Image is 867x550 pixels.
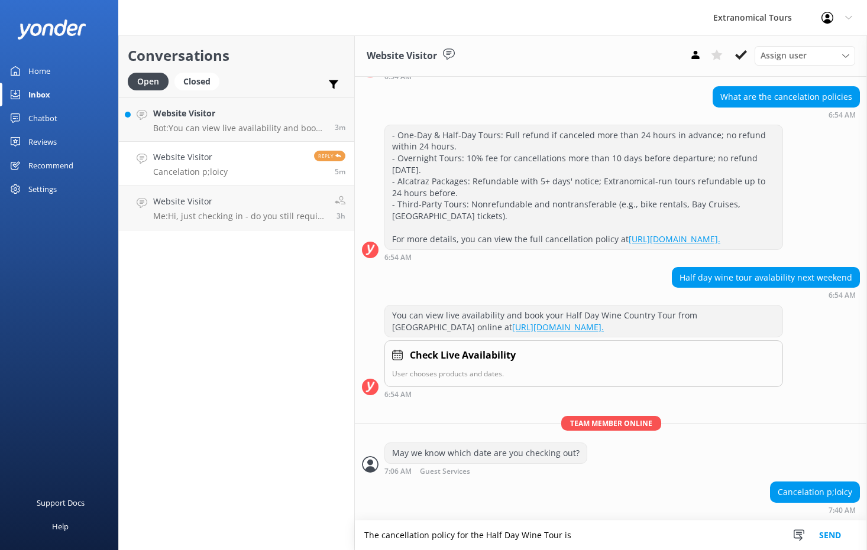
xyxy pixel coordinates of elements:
[808,520,852,550] button: Send
[385,125,782,249] div: - One-Day & Half-Day Tours: Full refund if canceled more than 24 hours in advance; no refund with...
[174,73,219,90] div: Closed
[367,48,437,64] h3: Website Visitor
[770,506,860,514] div: 07:40am 20-Aug-2025 (UTC -07:00) America/Tijuana
[392,368,775,379] p: User chooses products and dates.
[128,74,174,87] a: Open
[153,167,228,177] p: Cancelation p;loicy
[128,44,345,67] h2: Conversations
[28,59,50,83] div: Home
[52,515,69,538] div: Help
[128,73,169,90] div: Open
[119,97,354,142] a: Website VisitorBot:You can view live availability and book your Half Day Wine Country Tour from [...
[153,107,326,120] h4: Website Visitor
[37,491,85,515] div: Support Docs
[561,416,661,431] span: Team member online
[335,122,345,132] span: 07:41am 20-Aug-2025 (UTC -07:00) America/Tijuana
[385,443,587,463] div: May we know which date are you checking out?
[410,348,516,363] h4: Check Live Availability
[153,211,326,222] p: Me: Hi, just checking in - do you still require assistance from our team on this? Thank you.
[28,154,73,177] div: Recommend
[761,49,807,62] span: Assign user
[384,468,412,476] strong: 7:06 AM
[335,167,345,177] span: 07:40am 20-Aug-2025 (UTC -07:00) America/Tijuana
[829,507,856,514] strong: 7:40 AM
[119,142,354,186] a: Website VisitorCancelation p;loicyReply5m
[420,468,470,476] span: Guest Services
[28,130,57,154] div: Reviews
[314,151,345,161] span: Reply
[713,110,860,119] div: 06:54am 20-Aug-2025 (UTC -07:00) America/Tijuana
[672,291,860,299] div: 06:54am 20-Aug-2025 (UTC -07:00) America/Tijuana
[153,123,326,134] p: Bot: You can view live availability and book your Half Day Wine Country Tour from [GEOGRAPHIC_DAT...
[384,254,412,261] strong: 6:54 AM
[384,390,783,398] div: 06:54am 20-Aug-2025 (UTC -07:00) America/Tijuana
[384,467,587,476] div: 07:06am 20-Aug-2025 (UTC -07:00) America/Tijuana
[672,268,859,288] div: Half day wine tour avalability next weekend
[153,195,326,208] h4: Website Visitor
[384,391,412,398] strong: 6:54 AM
[28,83,50,106] div: Inbox
[512,321,604,333] a: [URL][DOMAIN_NAME].
[384,73,412,80] strong: 6:54 AM
[153,151,228,164] h4: Website Visitor
[771,482,859,502] div: Cancelation p;loicy
[337,211,345,221] span: 04:38am 20-Aug-2025 (UTC -07:00) America/Tijuana
[713,87,859,107] div: What are the cancelation policies
[384,253,783,261] div: 06:54am 20-Aug-2025 (UTC -07:00) America/Tijuana
[28,106,57,130] div: Chatbot
[18,19,86,39] img: yonder-white-logo.png
[119,186,354,230] a: Website VisitorMe:Hi, just checking in - do you still require assistance from our team on this? T...
[755,46,855,65] div: Assign User
[174,74,225,87] a: Closed
[829,112,856,119] strong: 6:54 AM
[384,72,783,80] div: 06:54am 20-Aug-2025 (UTC -07:00) America/Tijuana
[385,305,782,337] div: You can view live availability and book your Half Day Wine Country Tour from [GEOGRAPHIC_DATA] on...
[355,520,867,550] textarea: The cancellation policy for the Half Day Wine Tour is
[629,233,720,245] a: [URL][DOMAIN_NAME].
[28,177,57,201] div: Settings
[829,292,856,299] strong: 6:54 AM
